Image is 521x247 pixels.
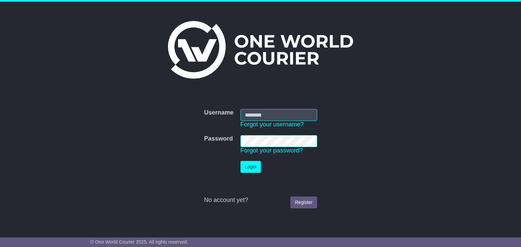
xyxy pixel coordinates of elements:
[90,239,188,245] span: © One World Courier 2025. All rights reserved.
[168,21,353,79] img: One World
[240,147,303,154] a: Forgot your password?
[240,161,261,173] button: Login
[204,135,233,143] label: Password
[240,121,304,128] a: Forgot your username?
[204,197,317,204] div: No account yet?
[204,109,233,117] label: Username
[290,197,317,208] a: Register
